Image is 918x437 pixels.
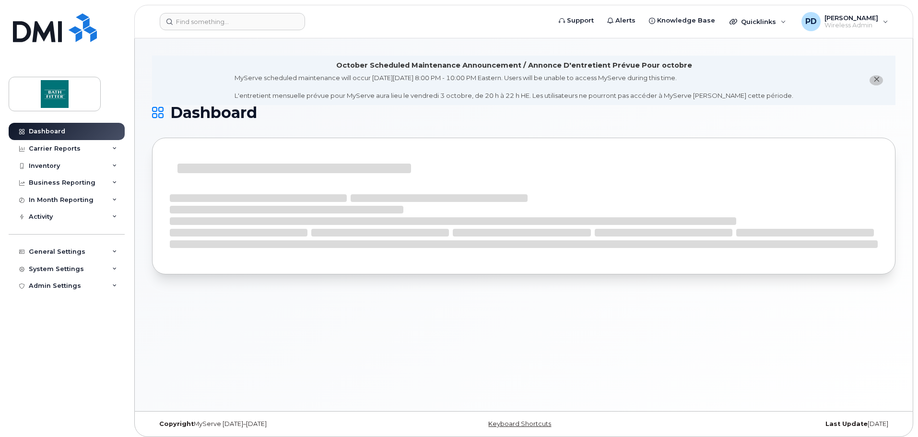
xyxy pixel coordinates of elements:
strong: Last Update [825,420,868,427]
div: October Scheduled Maintenance Announcement / Annonce D'entretient Prévue Pour octobre [336,60,692,71]
div: MyServe scheduled maintenance will occur [DATE][DATE] 8:00 PM - 10:00 PM Eastern. Users will be u... [235,73,793,100]
div: [DATE] [647,420,895,428]
strong: Copyright [159,420,194,427]
a: Keyboard Shortcuts [488,420,551,427]
div: MyServe [DATE]–[DATE] [152,420,400,428]
span: Dashboard [170,106,257,120]
button: close notification [870,75,883,85]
